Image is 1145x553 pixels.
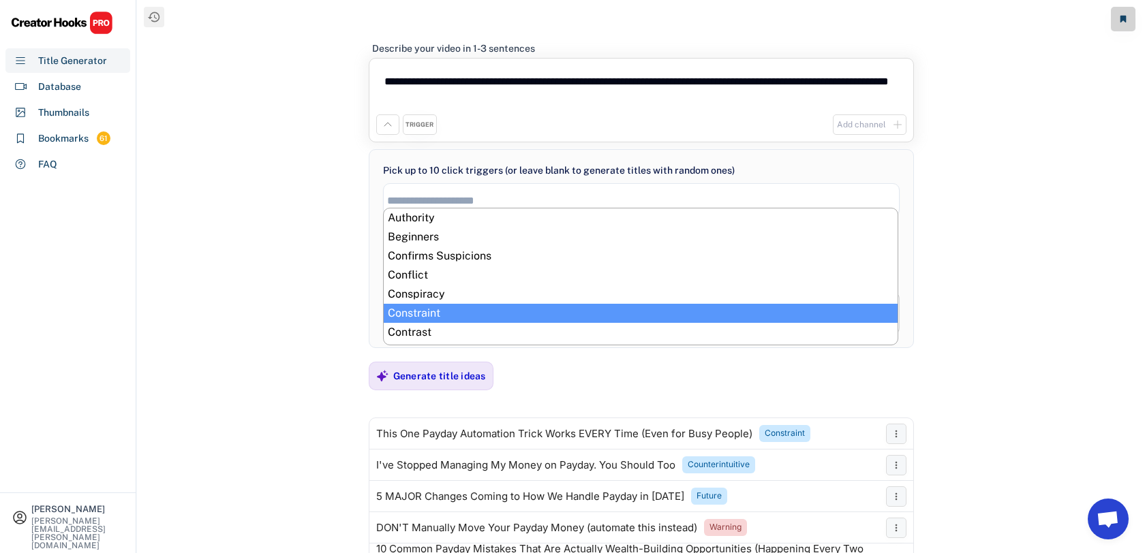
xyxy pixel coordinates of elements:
[38,80,81,94] div: Database
[384,342,898,361] li: Controversy
[384,247,898,266] li: Confirms Suspicions
[376,491,684,502] div: 5 MAJOR Changes Coming to How We Handle Payday in [DATE]
[765,428,805,439] div: Constraint
[384,304,898,323] li: Constraint
[38,131,89,146] div: Bookmarks
[384,323,898,342] li: Contrast
[837,119,886,131] div: Add channel
[1088,499,1129,539] a: Open chat
[97,133,110,144] div: 61
[384,227,898,247] li: Beginners
[697,490,722,502] div: Future
[376,428,752,439] div: This One Payday Automation Trick Works EVERY Time (Even for Busy People)
[393,370,486,382] div: Generate title ideas
[38,106,89,120] div: Thumbnails
[38,157,57,172] div: FAQ
[376,522,697,533] div: DON'T Manually Move Your Payday Money (automate this instead)
[688,459,750,471] div: Counterintuitive
[383,163,735,178] div: Pick up to 10 click triggers (or leave blank to generate titles with random ones)
[384,208,898,227] li: Authority
[376,460,675,471] div: I've Stopped Managing My Money on Payday. You Should Too
[372,42,535,54] div: Describe your video in 1-3 sentences
[406,121,433,129] div: TRIGGER
[384,266,898,285] li: Conflict
[384,285,898,304] li: Conspiracy
[11,11,113,35] img: CHPRO%20Logo.svg
[38,54,107,68] div: Title Generator
[31,505,124,513] div: [PERSON_NAME]
[709,522,742,533] div: Warning
[31,517,124,550] div: [PERSON_NAME][EMAIL_ADDRESS][PERSON_NAME][DOMAIN_NAME]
